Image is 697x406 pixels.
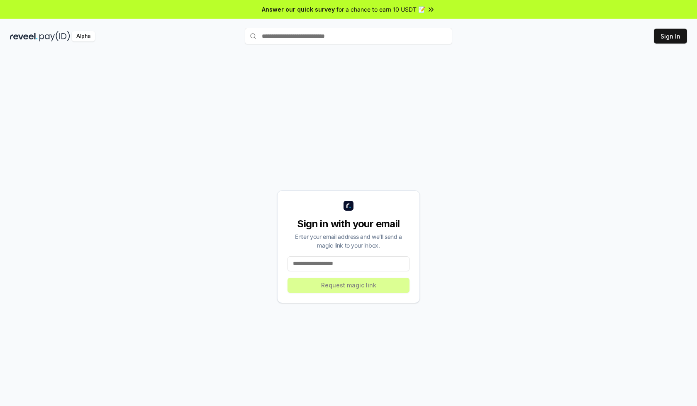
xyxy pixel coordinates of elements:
[344,201,353,211] img: logo_small
[10,31,38,41] img: reveel_dark
[39,31,70,41] img: pay_id
[262,5,335,14] span: Answer our quick survey
[336,5,425,14] span: for a chance to earn 10 USDT 📝
[72,31,95,41] div: Alpha
[288,232,409,250] div: Enter your email address and we’ll send a magic link to your inbox.
[288,217,409,231] div: Sign in with your email
[654,29,687,44] button: Sign In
